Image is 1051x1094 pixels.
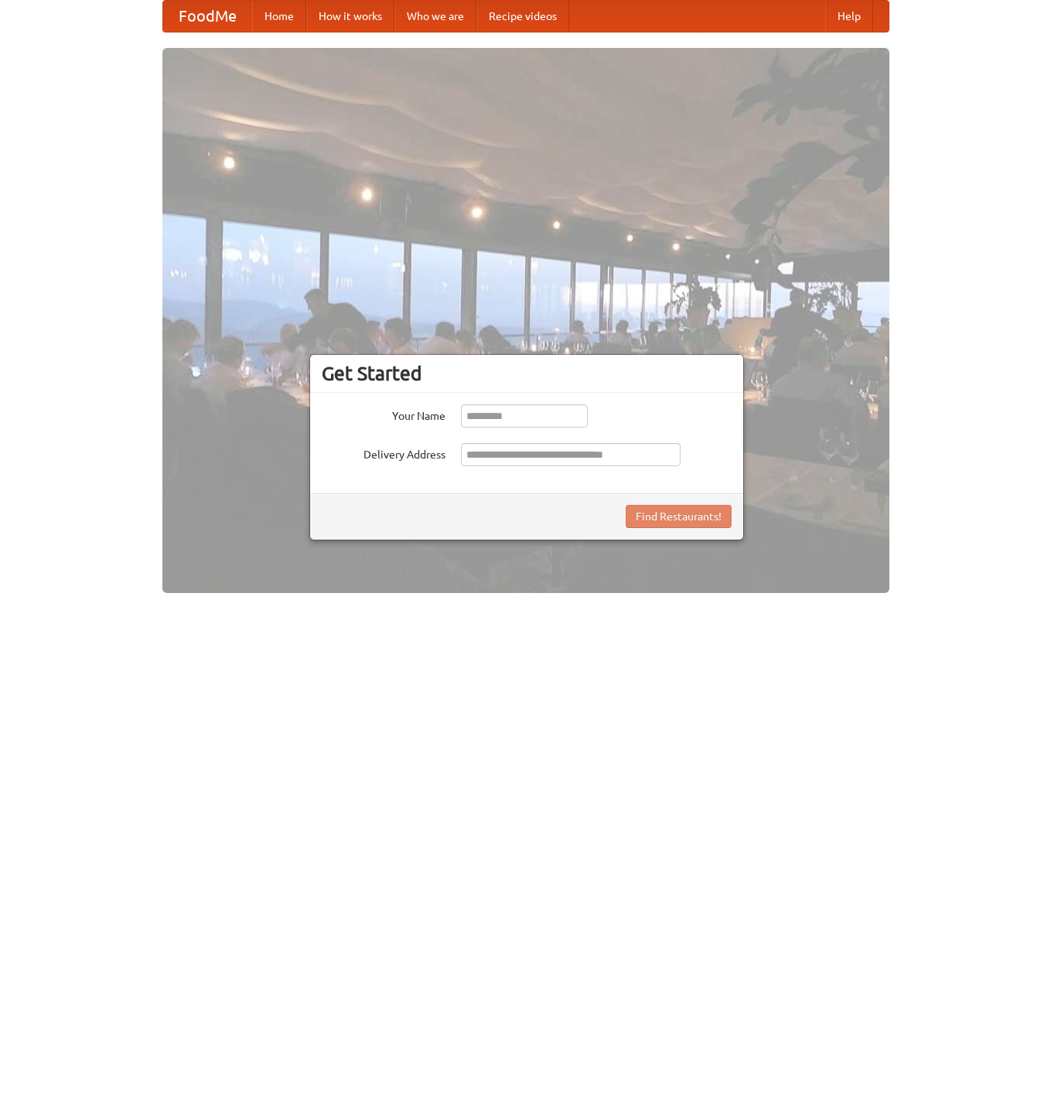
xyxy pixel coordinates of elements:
[163,1,252,32] a: FoodMe
[394,1,476,32] a: Who we are
[825,1,873,32] a: Help
[252,1,306,32] a: Home
[322,362,732,385] h3: Get Started
[322,443,445,462] label: Delivery Address
[306,1,394,32] a: How it works
[322,404,445,424] label: Your Name
[626,505,732,528] button: Find Restaurants!
[476,1,569,32] a: Recipe videos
